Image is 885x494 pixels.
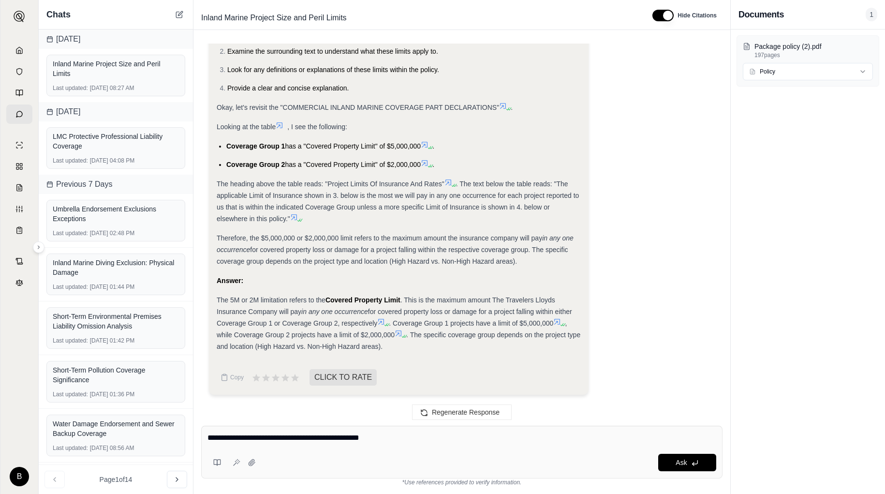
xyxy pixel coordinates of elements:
[412,404,512,420] button: Regenerate Response
[217,234,542,242] span: Therefore, the $5,000,000 or $2,000,000 limit refers to the maximum amount the insurance company ...
[53,229,179,237] div: [DATE] 02:48 PM
[432,142,434,150] span: .
[325,296,400,304] strong: Covered Property Limit
[217,180,579,223] span: . The text below the table reads: "The applicable Limit of Insurance shown in 3. below is the mos...
[53,229,88,237] span: Last updated:
[230,374,244,381] span: Copy
[217,123,276,131] span: Looking at the table
[6,41,32,60] a: Home
[10,467,29,486] div: B
[6,157,32,176] a: Policy Comparisons
[53,444,88,452] span: Last updated:
[389,319,553,327] span: . Coverage Group 1 projects have a limit of $5,000,000
[53,283,88,291] span: Last updated:
[53,157,179,165] div: [DATE] 04:08 PM
[10,7,29,26] button: Expand sidebar
[226,142,285,150] span: Coverage Group 1
[46,8,71,21] span: Chats
[53,84,179,92] div: [DATE] 08:27 AM
[658,454,716,471] button: Ask
[754,51,873,59] p: 197 pages
[511,104,513,111] span: .
[197,10,351,26] span: Inland Marine Project Size and Peril Limits
[432,408,500,416] span: Regenerate Response
[39,102,193,121] div: [DATE]
[53,157,88,165] span: Last updated:
[285,161,421,168] span: has a "Covered Property Limit" of $2,000,000
[310,369,377,386] span: CLICK TO RATE
[53,337,179,344] div: [DATE] 01:42 PM
[100,475,133,484] span: Page 1 of 14
[14,11,25,22] img: Expand sidebar
[287,123,347,131] span: , I see the following:
[53,283,179,291] div: [DATE] 01:44 PM
[197,10,641,26] div: Edit Title
[866,8,877,21] span: 1
[53,390,179,398] div: [DATE] 01:36 PM
[217,296,325,304] span: The 5M or 2M limitation refers to the
[39,30,193,49] div: [DATE]
[53,59,179,78] div: Inland Marine Project Size and Peril Limits
[53,390,88,398] span: Last updated:
[6,178,32,197] a: Claim Coverage
[6,221,32,240] a: Coverage Table
[217,104,499,111] span: Okay, let's revisit the "COMMERCIAL INLAND MARINE COVERAGE PART DECLARATIONS"
[432,161,434,168] span: .
[227,47,438,55] span: Examine the surrounding text to understand what these limits apply to.
[227,84,349,92] span: Provide a clear and concise explanation.
[6,135,32,155] a: Single Policy
[301,308,368,315] em: in any one occurrence
[53,312,179,331] div: Short-Term Environmental Premises Liability Omission Analysis
[53,132,179,151] div: LMC Protective Professional Liability Coverage
[53,84,88,92] span: Last updated:
[217,308,572,327] span: for covered property loss or damage for a project falling within either Coverage Group 1 or Cover...
[6,62,32,81] a: Documents Vault
[217,180,444,188] span: The heading above the table reads: "Project Limits Of Insurance And Rates"
[676,459,687,466] span: Ask
[6,199,32,219] a: Custom Report
[201,479,723,486] div: *Use references provided to verify information.
[6,105,32,124] a: Chat
[217,368,248,387] button: Copy
[53,419,179,438] div: Water Damage Endorsement and Sewer Backup Coverage
[217,234,574,254] em: in any one occurrence
[217,277,243,284] strong: Answer:
[53,204,179,224] div: Umbrella Endorsement Exclusions Exceptions
[217,319,567,339] span: , while Coverage Group 2 projects have a limit of $2,000,000
[285,142,421,150] span: has a "Covered Property Limit" of $5,000,000
[217,296,555,315] span: . This is the maximum amount The Travelers Lloyds Insurance Company will pay
[53,337,88,344] span: Last updated:
[6,252,32,271] a: Contract Analysis
[33,241,44,253] button: Expand sidebar
[678,12,717,19] span: Hide Citations
[217,246,568,265] span: for covered property loss or damage for a project falling within the respective coverage group. T...
[6,273,32,292] a: Legal Search Engine
[226,161,285,168] span: Coverage Group 2
[217,331,580,350] span: . The specific coverage group depends on the project type and location (High Hazard vs. Non-High ...
[39,175,193,194] div: Previous 7 Days
[743,42,873,59] button: Package policy (2).pdf197pages
[227,66,439,74] span: Look for any definitions or explanations of these limits within the policy.
[6,83,32,103] a: Prompt Library
[174,9,185,20] button: New Chat
[738,8,784,21] h3: Documents
[53,365,179,385] div: Short-Term Pollution Coverage Significance
[53,444,179,452] div: [DATE] 08:56 AM
[754,42,873,51] p: Package policy (2).pdf
[53,258,179,277] div: Inland Marine Diving Exclusion: Physical Damage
